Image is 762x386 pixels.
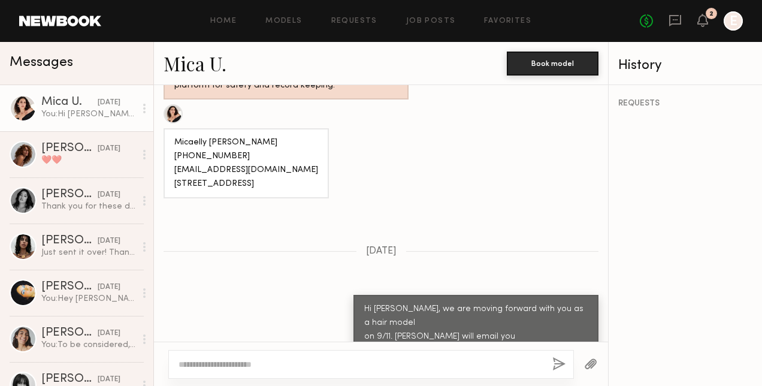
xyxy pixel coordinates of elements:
[507,58,598,68] a: Book model
[98,328,120,339] div: [DATE]
[41,373,98,385] div: [PERSON_NAME]
[41,247,135,258] div: Just sent it over! Thank you
[41,108,135,120] div: You: Hi [PERSON_NAME], we are moving forward with you as a hair model on 9/11. [PERSON_NAME] will...
[164,50,226,76] a: Mica U.
[98,374,120,385] div: [DATE]
[507,52,598,76] button: Book model
[618,99,752,108] div: REQUESTS
[484,17,531,25] a: Favorites
[41,293,135,304] div: You: Hey [PERSON_NAME], thank you for letting me know! Unfortunately they are dyes for the shoots...
[724,11,743,31] a: E
[618,59,752,73] div: History
[709,11,713,17] div: 2
[10,56,73,70] span: Messages
[41,96,98,108] div: Mica U.
[406,17,456,25] a: Job Posts
[41,189,98,201] div: [PERSON_NAME]
[210,17,237,25] a: Home
[41,235,98,247] div: [PERSON_NAME]
[98,189,120,201] div: [DATE]
[41,327,98,339] div: [PERSON_NAME]
[98,282,120,293] div: [DATE]
[98,143,120,155] div: [DATE]
[366,246,397,257] span: [DATE]
[174,136,318,191] div: Micaelly [PERSON_NAME] [PHONE_NUMBER] [EMAIL_ADDRESS][DOMAIN_NAME] [STREET_ADDRESS]
[98,236,120,247] div: [DATE]
[41,201,135,212] div: Thank you for these details. Is the rate negotiable?
[41,281,98,293] div: [PERSON_NAME]
[41,155,135,166] div: ❤️❤️
[41,143,98,155] div: [PERSON_NAME]
[364,303,588,344] div: Hi [PERSON_NAME], we are moving forward with you as a hair model on 9/11. [PERSON_NAME] will emai...
[41,339,135,351] div: You: To be considered, please send: 1. Hair Color History (last 5 years): * When was the last tim...
[331,17,377,25] a: Requests
[265,17,302,25] a: Models
[98,97,120,108] div: [DATE]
